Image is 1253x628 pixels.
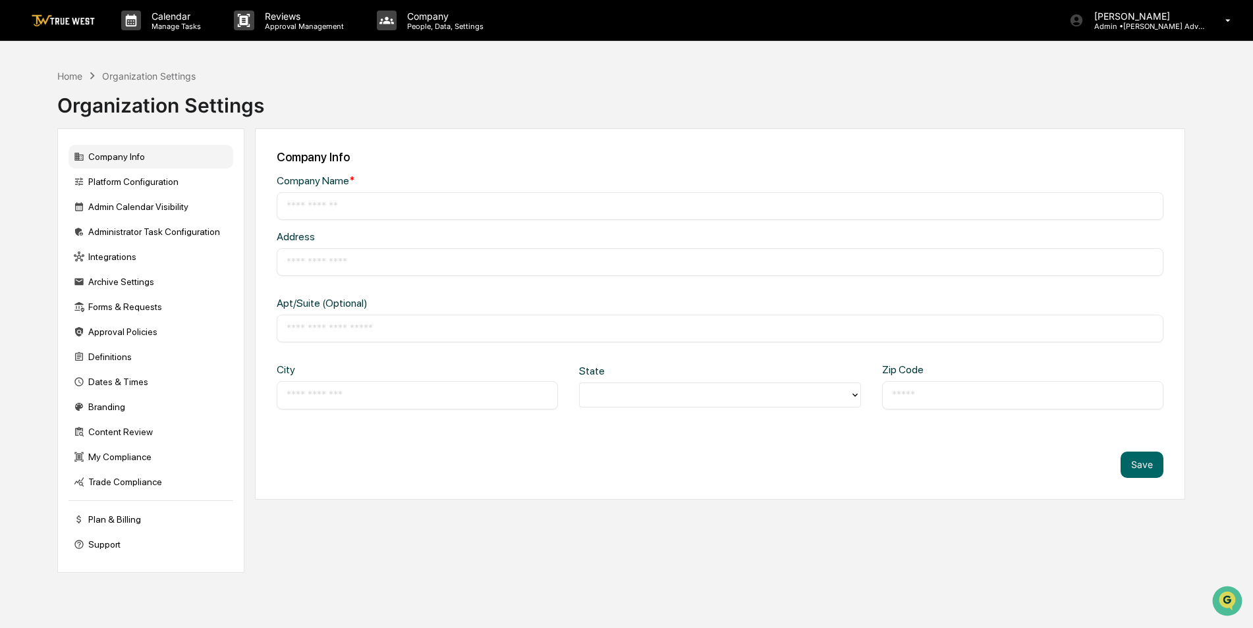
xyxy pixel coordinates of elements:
div: State [579,365,706,377]
div: Administrator Task Configuration [69,220,233,244]
div: My Compliance [69,445,233,469]
span: Preclearance [26,166,85,179]
div: Platform Configuration [69,170,233,194]
img: logo [32,14,95,27]
a: Powered byPylon [93,222,159,233]
div: 🗄️ [96,167,106,178]
p: Company [397,11,490,22]
div: City [277,363,403,376]
div: Archive Settings [69,270,233,294]
div: Admin Calendar Visibility [69,195,233,219]
button: Save [1121,452,1163,478]
div: 🖐️ [13,167,24,178]
div: 🔎 [13,192,24,203]
iframe: Open customer support [1211,585,1246,620]
div: Approval Policies [69,320,233,344]
div: Dates & Times [69,370,233,394]
div: Company Info [277,150,1163,164]
p: Manage Tasks [141,22,208,31]
div: Plan & Billing [69,508,233,531]
p: Reviews [254,11,350,22]
a: 🖐️Preclearance [8,161,90,184]
div: Organization Settings [102,70,196,82]
span: Data Lookup [26,191,83,204]
p: Approval Management [254,22,350,31]
div: Content Review [69,420,233,444]
a: 🔎Data Lookup [8,186,88,209]
div: Address [277,230,676,243]
p: Admin • [PERSON_NAME] Advisory Group [1084,22,1206,31]
div: Forms & Requests [69,295,233,319]
button: Start new chat [224,105,240,120]
div: Zip Code [882,363,1009,376]
div: Definitions [69,345,233,369]
div: Company Name [277,174,676,187]
span: Attestations [109,166,163,179]
p: [PERSON_NAME] [1084,11,1206,22]
div: Support [69,533,233,556]
div: Start new chat [45,101,216,114]
a: 🗄️Attestations [90,161,169,184]
div: Branding [69,395,233,419]
p: People, Data, Settings [397,22,490,31]
div: Trade Compliance [69,470,233,494]
p: Calendar [141,11,208,22]
div: Integrations [69,245,233,269]
div: We're available if you need us! [45,114,167,124]
span: Pylon [131,223,159,233]
div: Home [57,70,82,82]
div: Organization Settings [57,83,264,117]
img: 1746055101610-c473b297-6a78-478c-a979-82029cc54cd1 [13,101,37,124]
div: Apt/Suite (Optional) [277,297,676,309]
div: Company Info [69,145,233,169]
p: How can we help? [13,28,240,49]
